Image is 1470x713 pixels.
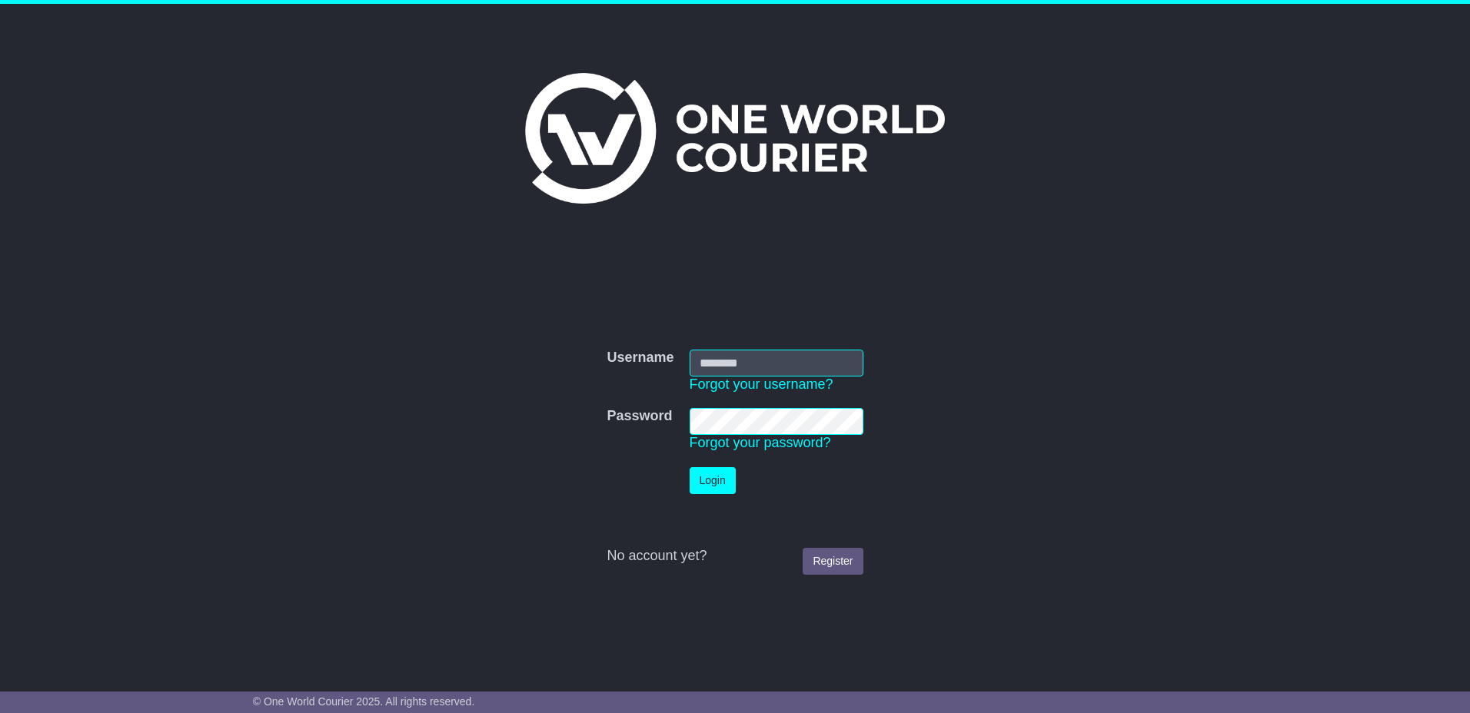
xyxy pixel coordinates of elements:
span: © One World Courier 2025. All rights reserved. [253,695,475,708]
label: Password [607,408,672,425]
div: No account yet? [607,548,863,565]
label: Username [607,350,673,366]
button: Login [690,467,736,494]
img: One World [525,73,945,204]
a: Register [803,548,863,575]
a: Forgot your username? [690,376,833,392]
a: Forgot your password? [690,435,831,450]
